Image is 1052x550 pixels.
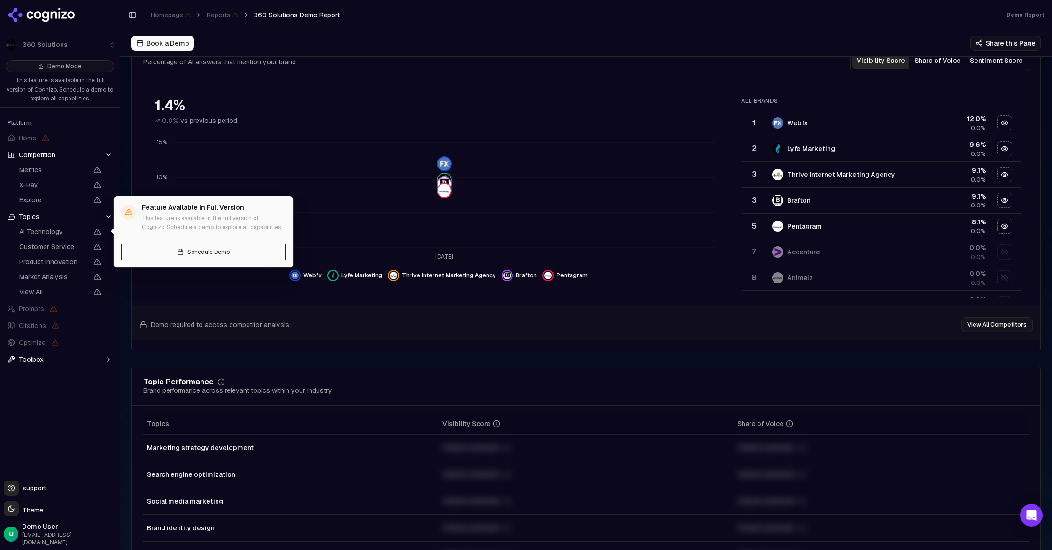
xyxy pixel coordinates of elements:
img: lyfe marketing [772,143,783,154]
button: Sentiment Score [966,52,1027,69]
span: vs previous period [180,116,237,125]
div: Social media marketing [147,497,435,506]
img: lyfe marketing [329,272,337,279]
tr: 3thrive internet marketing agencyThrive Internet Marketing Agency9.1%0.0%Hide thrive internet mar... [742,162,1021,188]
span: Pentagram [557,272,588,279]
span: AI Technology [19,227,88,237]
div: Thrive Internet Marketing Agency [787,170,895,179]
img: pentagram [544,272,552,279]
button: Show behance data [997,296,1012,311]
div: Unlock premium [737,469,1025,480]
div: Percentage of AI answers that mention your brand [143,57,296,67]
span: View All [19,287,88,297]
button: Hide webfx data [289,270,322,281]
button: Hide brafton data [502,270,537,281]
span: Topics [147,419,169,428]
span: 0.0% [162,116,178,125]
button: Hide webfx data [997,115,1012,130]
img: pentagram [772,221,783,232]
button: Hide lyfe marketing data [327,270,382,281]
h4: Feature Available in Full Version [142,204,286,212]
img: webfx [438,157,451,170]
img: brafton [772,195,783,206]
span: Webfx [303,272,322,279]
img: webfx [291,272,299,279]
span: 0.0% [971,124,986,132]
span: 0.0% [971,150,986,158]
div: Lyfe Marketing [787,144,835,153]
span: Home [19,133,36,143]
div: Topic Performance [143,378,214,386]
span: [EMAIL_ADDRESS][DOMAIN_NAME] [22,531,116,546]
span: Metrics [19,165,88,175]
div: 1 [746,117,762,129]
span: Demo Mode [47,62,82,70]
div: Unlock premium [442,469,730,480]
button: Show accenture data [997,244,1012,260]
div: Brand identity design [147,523,435,533]
div: 3 [746,169,762,180]
div: Open Intercom Messenger [1020,504,1043,527]
tr: 2lyfe marketingLyfe Marketing9.6%0.0%Hide lyfe marketing data [742,136,1021,162]
button: Hide brafton data [997,193,1012,208]
tr: 7accentureAccenture0.0%0.0%Show accenture data [742,239,1021,265]
div: 0.0 % [913,295,986,304]
div: 3 [746,195,762,206]
div: 9.1 % [913,191,986,201]
span: Demo required to access competitor analysis [151,320,289,329]
div: Unlock premium [737,496,1025,507]
button: Competition [4,147,116,162]
span: Thrive Internet Marketing Agency [402,272,496,279]
div: Platform [4,115,116,130]
span: Topics [19,212,39,222]
div: 1.4% [155,97,722,114]
div: Share of Voice [737,419,793,428]
nav: breadcrumb [151,10,340,20]
tr: 8animalzAnimalz0.0%0.0%Show animalz data [742,265,1021,291]
div: All Brands [741,97,1021,105]
span: U [9,529,14,539]
span: Schedule Demo [187,248,230,256]
div: 5 [746,221,762,232]
div: Animalz [787,273,813,283]
div: 8 [746,272,762,283]
img: thrive internet marketing agency [390,272,397,279]
p: This feature is available in the full version of Cognizo. Schedule a demo to explore all capabili... [142,214,286,232]
div: Unlock premium [442,522,730,534]
span: X-Ray [19,180,88,190]
span: support [19,483,46,493]
span: Reports [207,10,238,20]
img: thrive internet marketing agency [772,169,783,180]
span: Theme [19,506,43,514]
div: Webfx [787,118,808,128]
button: Toolbox [4,352,116,367]
button: Share this Page [970,36,1041,51]
button: Share of Voice [909,52,966,69]
div: Unlock premium [737,522,1025,534]
div: Visibility Score [442,419,500,428]
tr: 5pentagramPentagram8.1%0.0%Hide pentagram data [742,214,1021,239]
button: Hide pentagram data [542,270,588,281]
th: Topics [143,413,439,435]
img: animalz [772,272,783,283]
tr: 3braftonBrafton9.1%0.0%Hide brafton data [742,188,1021,214]
button: Visibility Score [852,52,909,69]
button: Book a Demo [131,36,194,51]
button: Hide lyfe marketing data [997,141,1012,156]
span: 0.0% [971,279,986,287]
span: Customer Service [19,242,88,252]
img: brafton [438,177,451,191]
tr: 1webfxWebfx12.0%0.0%Hide webfx data [742,110,1021,136]
div: Unlock premium [442,442,730,453]
button: Hide thrive internet marketing agency data [997,167,1012,182]
div: 0.0 % [913,243,986,252]
span: 0.0% [971,228,986,235]
div: Search engine optimization [147,470,435,479]
div: 9.6 % [913,140,986,149]
span: Optimize [19,338,46,347]
span: 0.0% [971,253,986,261]
button: Show animalz data [997,270,1012,285]
span: 0.0% [971,202,986,209]
span: Market Analysis [19,272,88,282]
img: brafton [503,272,511,279]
